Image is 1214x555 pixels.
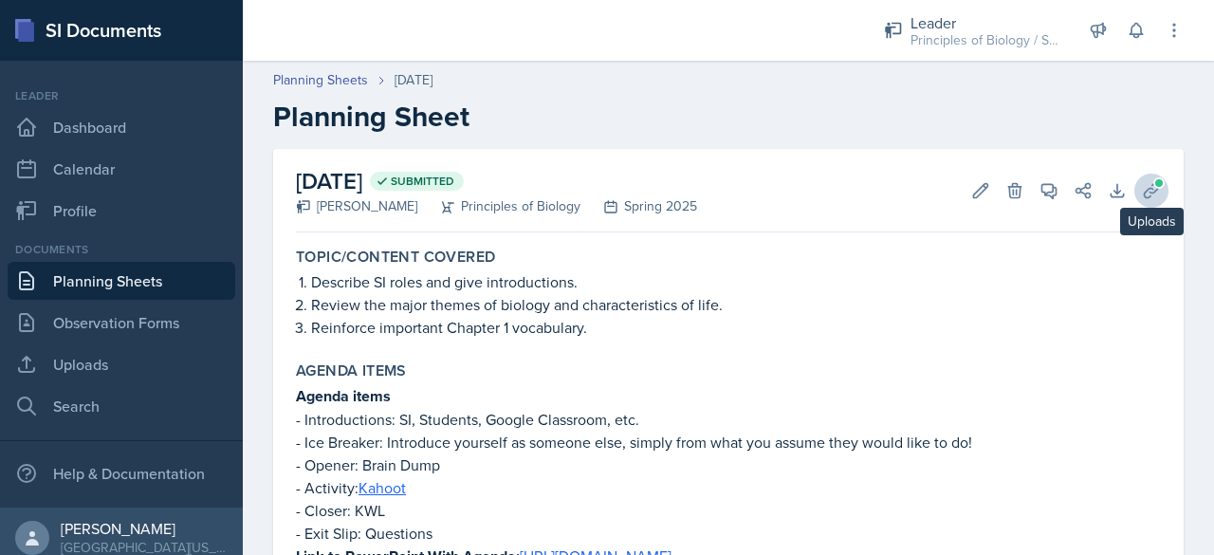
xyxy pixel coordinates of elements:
[296,476,1161,499] p: - Activity:
[395,70,432,90] div: [DATE]
[296,408,1161,431] p: - Introductions: SI, Students, Google Classroom, etc.
[296,431,1161,453] p: - Ice Breaker: Introduce yourself as someone else, simply from what you assume they would like to...
[311,293,1161,316] p: Review the major themes of biology and characteristics of life.
[8,345,235,383] a: Uploads
[296,361,407,380] label: Agenda items
[296,248,495,267] label: Topic/Content Covered
[391,174,454,189] span: Submitted
[296,453,1161,476] p: - Opener: Brain Dump
[296,196,417,216] div: [PERSON_NAME]
[311,270,1161,293] p: Describe SI roles and give introductions.
[61,519,228,538] div: [PERSON_NAME]
[8,241,235,258] div: Documents
[8,108,235,146] a: Dashboard
[580,196,697,216] div: Spring 2025
[273,70,368,90] a: Planning Sheets
[8,454,235,492] div: Help & Documentation
[296,522,1161,545] p: - Exit Slip: Questions
[296,385,391,407] strong: Agenda items
[273,100,1184,134] h2: Planning Sheet
[8,262,235,300] a: Planning Sheets
[910,11,1062,34] div: Leader
[8,150,235,188] a: Calendar
[296,164,697,198] h2: [DATE]
[359,477,406,498] a: Kahoot
[311,316,1161,339] p: Reinforce important Chapter 1 vocabulary.
[1134,174,1168,208] button: Uploads
[8,192,235,230] a: Profile
[296,499,1161,522] p: - Closer: KWL
[417,196,580,216] div: Principles of Biology
[8,304,235,342] a: Observation Forms
[8,387,235,425] a: Search
[8,87,235,104] div: Leader
[910,30,1062,50] div: Principles of Biology / Spring 2025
